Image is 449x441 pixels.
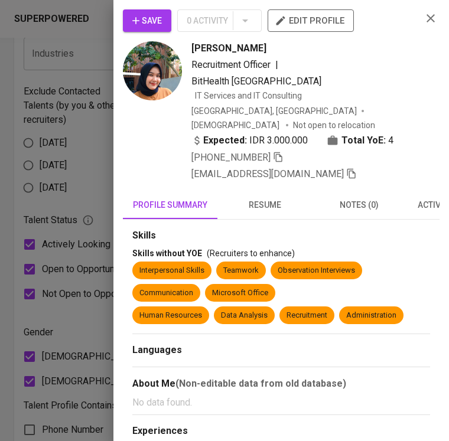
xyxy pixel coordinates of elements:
[278,265,355,276] div: Observation Interviews
[132,249,202,258] span: Skills without YOE
[224,198,305,213] span: resume
[191,59,271,70] span: Recruitment Officer
[346,310,396,321] div: Administration
[132,344,430,357] div: Languages
[123,41,182,100] img: f4767fefa91adf438322f0732fb4fa93.jpg
[203,133,247,148] b: Expected:
[123,9,171,32] button: Save
[130,198,210,213] span: profile summary
[341,133,386,148] b: Total YoE:
[191,105,357,117] div: [GEOGRAPHIC_DATA], [GEOGRAPHIC_DATA]
[212,288,268,299] div: Microsoft Office
[293,119,375,131] p: Not open to relocation
[139,265,204,276] div: Interpersonal Skills
[195,91,302,100] span: IT Services and IT Consulting
[132,14,162,28] span: Save
[139,310,202,321] div: Human Resources
[175,378,346,389] b: (Non-editable data from old database)
[191,119,281,131] span: [DEMOGRAPHIC_DATA]
[139,288,193,299] div: Communication
[319,198,399,213] span: notes (0)
[132,424,430,438] div: Experiences
[191,133,308,148] div: IDR 3.000.000
[277,13,344,28] span: edit profile
[207,249,295,258] span: (Recruiters to enhance)
[191,168,344,179] span: [EMAIL_ADDRESS][DOMAIN_NAME]
[221,310,268,321] div: Data Analysis
[223,265,259,276] div: Teamwork
[287,310,327,321] div: Recruitment
[132,396,430,410] p: No data found.
[388,133,393,148] span: 4
[132,229,430,243] div: Skills
[132,377,430,391] div: About Me
[268,9,354,32] button: edit profile
[191,41,266,55] span: [PERSON_NAME]
[191,152,271,163] span: [PHONE_NUMBER]
[268,15,354,25] a: edit profile
[191,76,321,87] span: BitHealth [GEOGRAPHIC_DATA]
[275,58,278,72] span: |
